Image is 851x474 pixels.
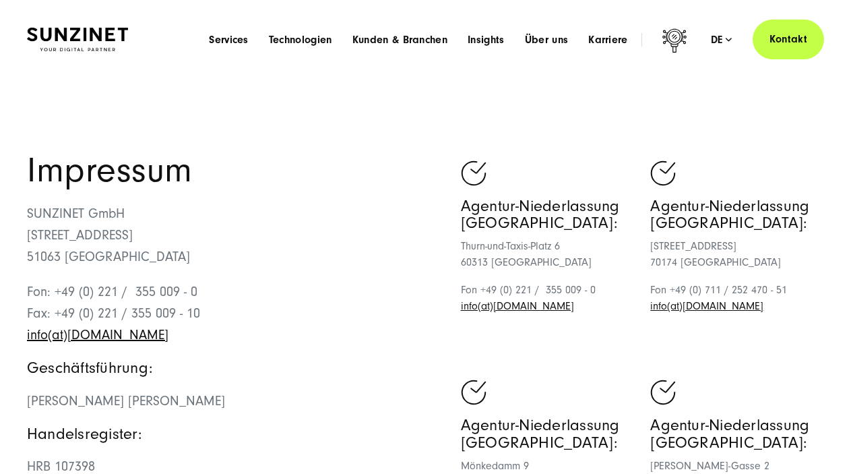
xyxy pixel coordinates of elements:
[352,33,447,47] a: Kunden & Branchen
[525,33,569,47] a: Über uns
[27,203,426,268] p: SUNZINET GmbH [STREET_ADDRESS] 51063 [GEOGRAPHIC_DATA]
[588,33,628,47] a: Karriere
[27,281,426,346] p: Fon: +49 (0) 221 / 355 009 - 0 Fax: +49 (0) 221 / 355 009 - 10
[711,33,732,47] div: de
[650,417,824,450] h5: Agentur-Niederlassung [GEOGRAPHIC_DATA]:
[753,20,824,59] a: Kontakt
[650,282,824,314] p: Fon +49 (0) 711 / 252 470 - 51
[461,300,574,312] a: Schreiben Sie eine E-Mail an sunzinet
[468,33,505,47] a: Insights
[461,238,635,270] p: Thurn-und-Taxis-Platz 6 60313 [GEOGRAPHIC_DATA]
[27,328,168,343] a: Schreiben Sie eine E-Mail an sunzinet
[27,359,426,376] h5: Geschäftsführung:
[27,28,128,51] img: SUNZINET Full Service Digital Agentur
[650,238,824,270] p: [STREET_ADDRESS] 70174 [GEOGRAPHIC_DATA]
[27,425,426,442] h5: Handelsregister:
[27,154,426,187] h1: Impressum
[27,394,225,409] span: [PERSON_NAME] [PERSON_NAME]
[27,459,95,474] span: HRB 107398
[650,300,763,312] a: Schreiben Sie eine E-Mail an sunzinet
[209,33,249,47] a: Services
[269,33,332,47] a: Technologien
[461,198,635,231] h5: Agentur-Niederlassung [GEOGRAPHIC_DATA]:
[650,198,824,231] h5: Agentur-Niederlassung [GEOGRAPHIC_DATA]:
[461,417,635,450] h5: Agentur-Niederlassung [GEOGRAPHIC_DATA]:
[461,282,635,314] p: Fon +49 (0) 221 / 355 009 - 0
